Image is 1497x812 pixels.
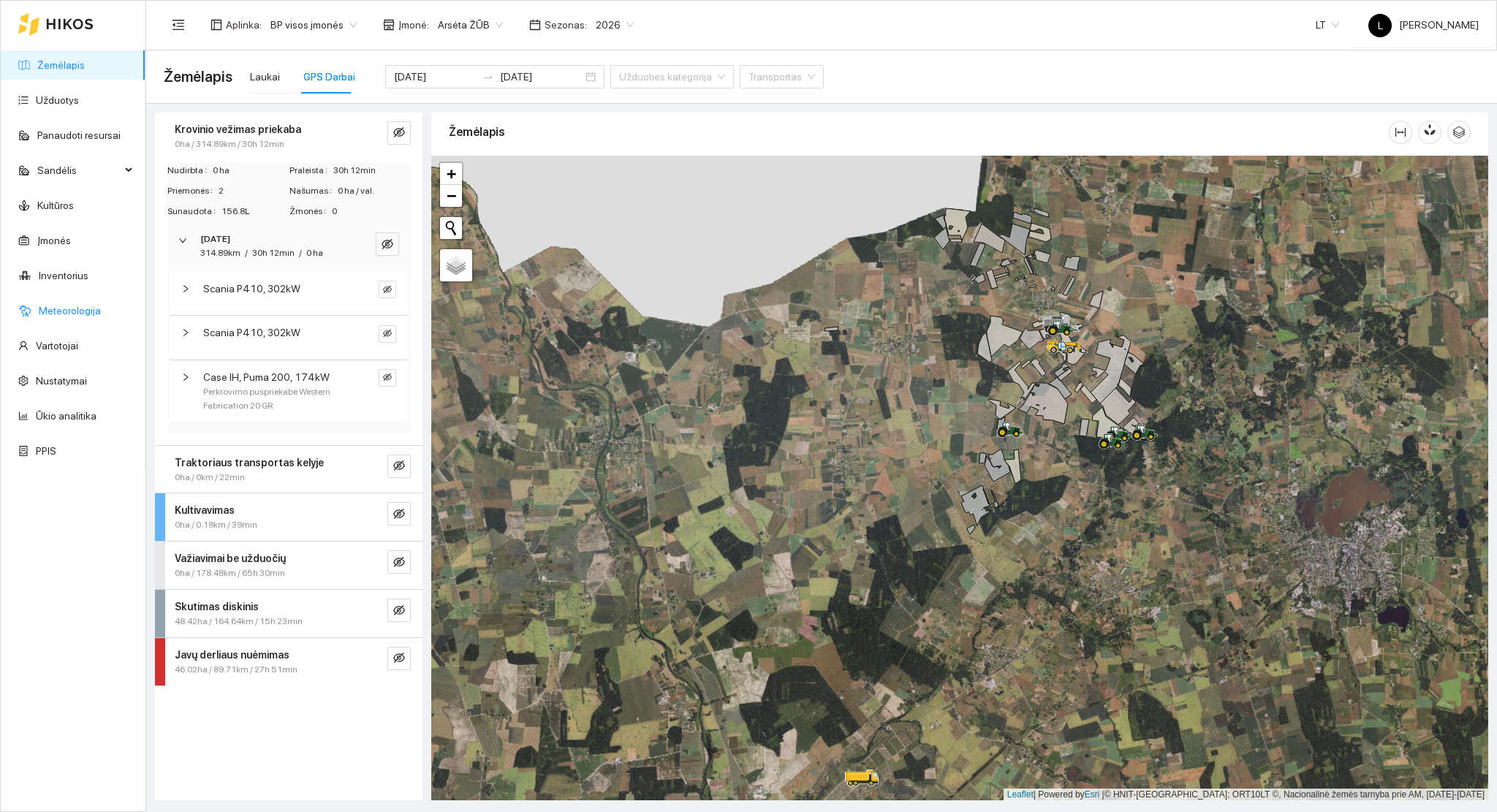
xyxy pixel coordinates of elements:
[1390,126,1411,138] span: column-width
[36,375,87,387] a: Nustatymai
[529,19,541,31] span: calendar
[203,385,350,413] span: Perkrovimo puspriekabė Western Fabrication 20 GR
[37,129,121,141] a: Panaudoti resursai
[39,305,101,316] a: Meteorologija
[37,235,71,246] a: Įmonės
[178,236,187,245] span: right
[226,17,262,33] span: Aplinka :
[167,224,411,269] div: [DATE]314.89km/30h 12min/0 haeye-invisible
[175,601,259,612] strong: Skutimas diskinis
[393,556,405,570] span: eye-invisible
[440,185,462,207] a: Zoom out
[393,652,405,666] span: eye-invisible
[181,373,190,382] span: right
[398,17,429,33] span: Įmonė :
[438,14,503,36] span: Arsėta ŽŪB
[155,638,422,686] div: Javų derliaus nuėmimas46.02ha / 89.71km / 27h 51mineye-invisible
[387,599,411,622] button: eye-invisible
[1004,789,1488,801] div: | Powered by © HNIT-[GEOGRAPHIC_DATA]; ORT10LT ©, Nacionalinė žemės tarnyba prie AM, [DATE]-[DATE]
[164,10,193,39] button: menu-fold
[200,248,240,258] span: 314.89km
[383,19,395,31] span: shop
[387,502,411,525] button: eye-invisible
[155,493,422,541] div: Kultivavimas0ha / 0.18km / 39mineye-invisible
[164,65,232,88] span: Žemėlapis
[172,18,185,31] span: menu-fold
[379,369,396,387] button: eye-invisible
[175,504,235,516] strong: Kultivavimas
[379,325,396,343] button: eye-invisible
[170,316,408,359] div: Scania P410, 302kWeye-invisible
[36,445,56,457] a: PPIS
[37,59,85,71] a: Žemėlapis
[387,550,411,574] button: eye-invisible
[299,248,302,258] span: /
[203,281,300,297] span: Scania P410, 302kW
[482,71,494,83] span: to
[181,328,190,337] span: right
[387,647,411,670] button: eye-invisible
[289,164,333,178] span: Praleista
[545,17,587,33] span: Sezonas :
[1368,19,1479,31] span: [PERSON_NAME]
[270,14,357,36] span: BP visos įmonės
[500,69,583,85] input: Pabaigos data
[245,248,248,258] span: /
[37,200,74,211] a: Kultūros
[1389,121,1412,144] button: column-width
[440,249,472,281] a: Layers
[175,663,297,677] span: 46.02ha / 89.71km / 27h 51min
[213,164,288,178] span: 0 ha
[175,124,301,135] strong: Krovinio vežimas priekaba
[175,137,284,151] span: 0ha / 314.89km / 30h 12min
[387,455,411,478] button: eye-invisible
[387,121,411,145] button: eye-invisible
[303,69,355,85] div: GPS Darbai
[393,508,405,522] span: eye-invisible
[155,446,422,493] div: Traktoriaus transportas kelyje0ha / 0km / 22mineye-invisible
[36,410,96,422] a: Ūkio analitika
[393,604,405,618] span: eye-invisible
[289,205,332,219] span: Žmonės
[1007,789,1034,800] a: Leaflet
[167,184,219,198] span: Priemonės
[1102,789,1104,800] span: |
[155,590,422,637] div: Skutimas diskinis48.42ha / 164.64km / 15h 23mineye-invisible
[393,126,405,140] span: eye-invisible
[175,553,286,564] strong: Važiavimai be užduočių
[383,373,392,383] span: eye-invisible
[219,184,288,198] span: 2
[252,248,295,258] span: 30h 12min
[175,471,245,485] span: 0ha / 0km / 22min
[155,542,422,589] div: Važiavimai be užduočių0ha / 178.48km / 65h 30mineye-invisible
[175,615,303,629] span: 48.42ha / 164.64km / 15h 23min
[440,163,462,185] a: Zoom in
[250,69,280,85] div: Laukai
[333,164,410,178] span: 30h 12min
[175,457,324,468] strong: Traktoriaus transportas kelyje
[376,232,399,256] button: eye-invisible
[596,14,634,36] span: 2026
[383,285,392,295] span: eye-invisible
[1378,14,1383,37] span: L
[332,205,410,219] span: 0
[37,156,121,185] span: Sandėlis
[449,111,1389,153] div: Žemėlapis
[203,325,300,341] span: Scania P410, 302kW
[175,649,289,661] strong: Javų derliaus nuėmimas
[167,164,213,178] span: Nudirbta
[39,270,88,281] a: Inventorius
[170,272,408,315] div: Scania P410, 302kWeye-invisible
[382,238,393,252] span: eye-invisible
[167,205,221,219] span: Sunaudota
[211,19,222,31] span: layout
[170,360,408,422] div: Case IH, Puma 200, 174kWPerkrovimo puspriekabė Western Fabrication 20 GReye-invisible
[200,234,230,244] strong: [DATE]
[221,205,288,219] span: 156.8L
[394,69,477,85] input: Pradžios data
[181,284,190,293] span: right
[440,217,462,239] button: Initiate a new search
[175,566,285,580] span: 0ha / 178.48km / 65h 30min
[393,460,405,474] span: eye-invisible
[383,329,392,339] span: eye-invisible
